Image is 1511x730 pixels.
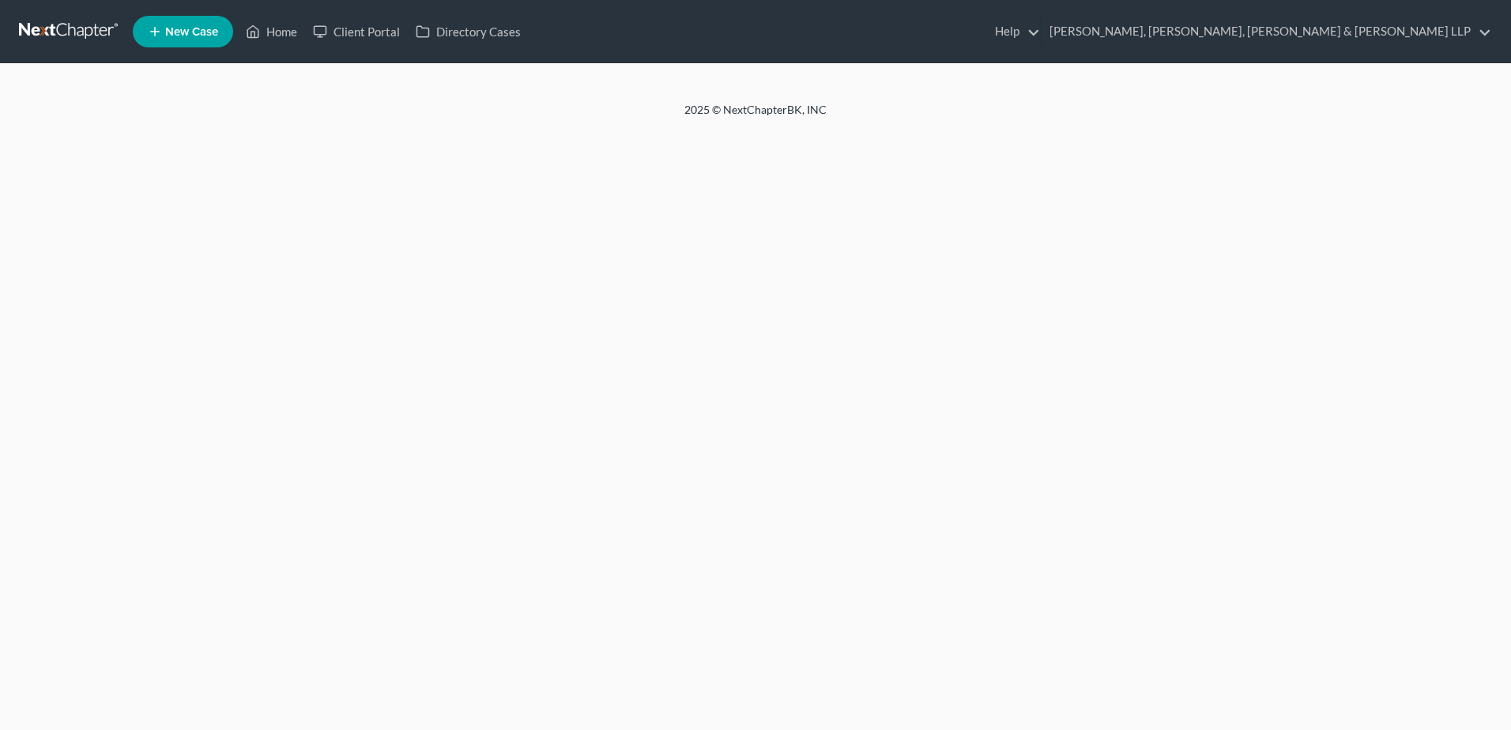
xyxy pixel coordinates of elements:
a: Home [238,17,305,46]
a: Client Portal [305,17,408,46]
a: Help [987,17,1040,46]
div: 2025 © NextChapterBK, INC [305,102,1206,130]
a: Directory Cases [408,17,529,46]
a: [PERSON_NAME], [PERSON_NAME], [PERSON_NAME] & [PERSON_NAME] LLP [1042,17,1491,46]
new-legal-case-button: New Case [133,16,233,47]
